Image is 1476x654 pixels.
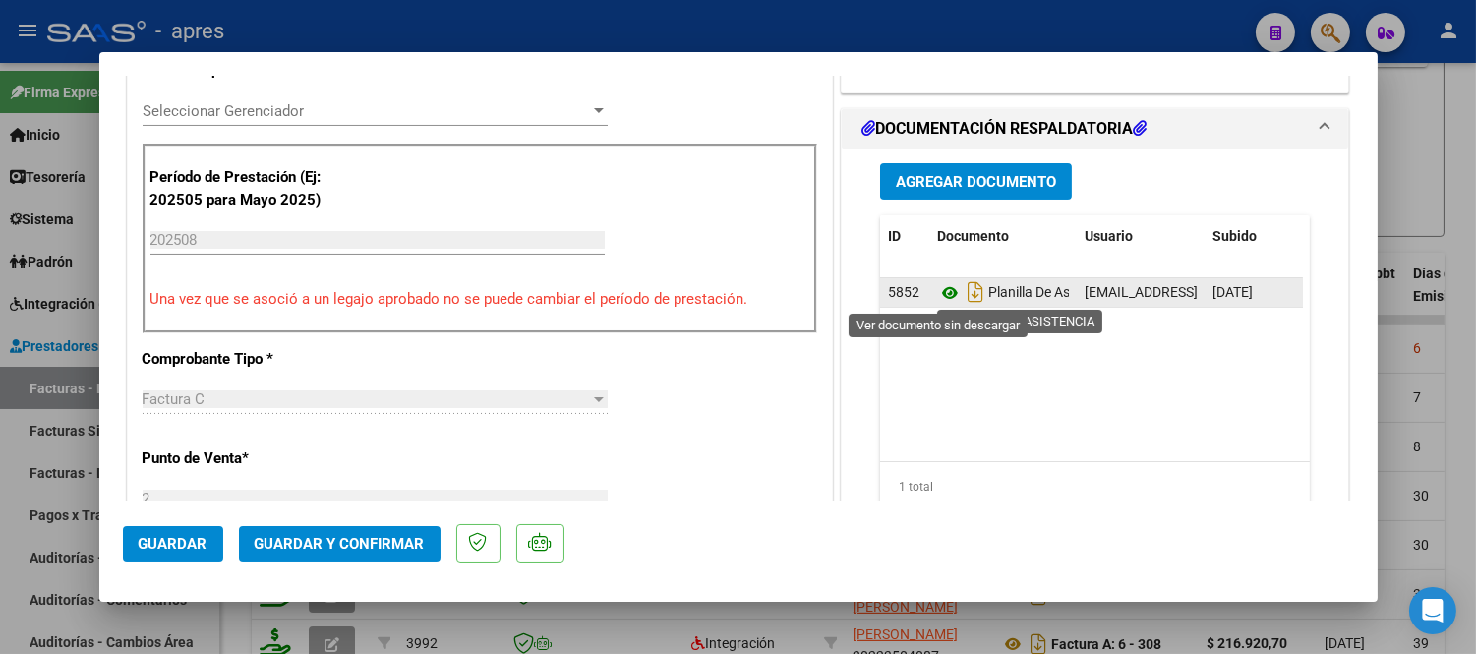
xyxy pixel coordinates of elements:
[929,215,1077,258] datatable-header-cell: Documento
[123,526,223,562] button: Guardar
[880,163,1072,200] button: Agregar Documento
[842,109,1349,149] mat-expansion-panel-header: DOCUMENTACIÓN RESPALDATORIA
[880,215,929,258] datatable-header-cell: ID
[1212,228,1257,244] span: Subido
[888,228,901,244] span: ID
[1212,284,1253,300] span: [DATE]
[143,102,590,120] span: Seleccionar Gerenciador
[842,149,1349,557] div: DOCUMENTACIÓN RESPALDATORIA
[963,276,988,308] i: Descargar documento
[143,390,206,408] span: Factura C
[150,288,809,311] p: Una vez que se asoció a un legajo aprobado no se puede cambiar el período de prestación.
[1077,215,1205,258] datatable-header-cell: Usuario
[143,348,345,371] p: Comprobante Tipo *
[1085,228,1133,244] span: Usuario
[1409,587,1456,634] div: Open Intercom Messenger
[937,228,1009,244] span: Documento
[861,117,1147,141] h1: DOCUMENTACIÓN RESPALDATORIA
[139,535,207,553] span: Guardar
[1085,284,1418,300] span: [EMAIL_ADDRESS][DOMAIN_NAME] - [PERSON_NAME]
[888,284,919,300] span: 5852
[150,166,348,210] p: Período de Prestación (Ej: 202505 para Mayo 2025)
[1205,215,1303,258] datatable-header-cell: Subido
[896,173,1056,191] span: Agregar Documento
[239,526,441,562] button: Guardar y Confirmar
[255,535,425,553] span: Guardar y Confirmar
[880,462,1311,511] div: 1 total
[143,447,345,470] p: Punto de Venta
[937,285,1117,301] span: Planilla De Asistencia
